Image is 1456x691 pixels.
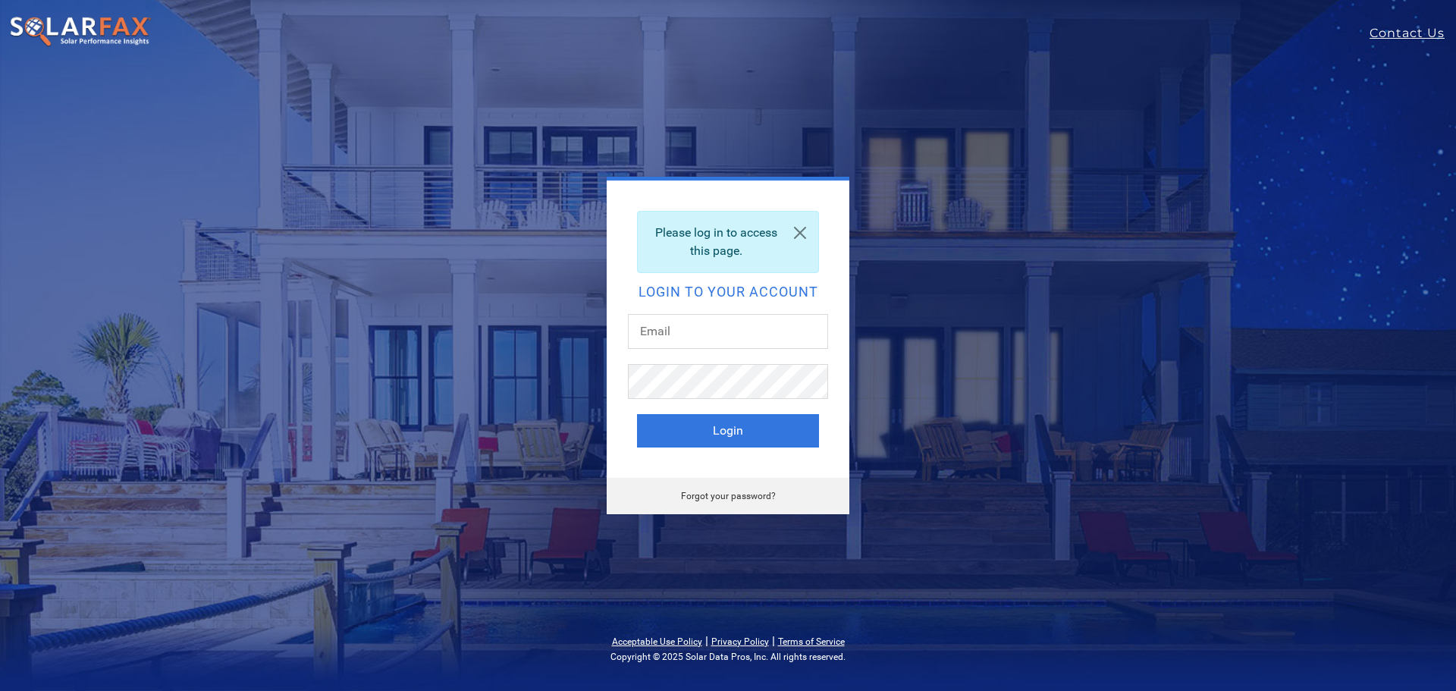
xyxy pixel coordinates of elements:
[637,211,819,273] div: Please log in to access this page.
[778,636,845,647] a: Terms of Service
[9,16,152,48] img: SolarFax
[612,636,702,647] a: Acceptable Use Policy
[637,285,819,299] h2: Login to your account
[705,633,708,648] span: |
[1370,24,1456,42] a: Contact Us
[628,314,828,349] input: Email
[711,636,769,647] a: Privacy Policy
[637,414,819,448] button: Login
[782,212,818,254] a: Close
[681,491,776,501] a: Forgot your password?
[772,633,775,648] span: |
